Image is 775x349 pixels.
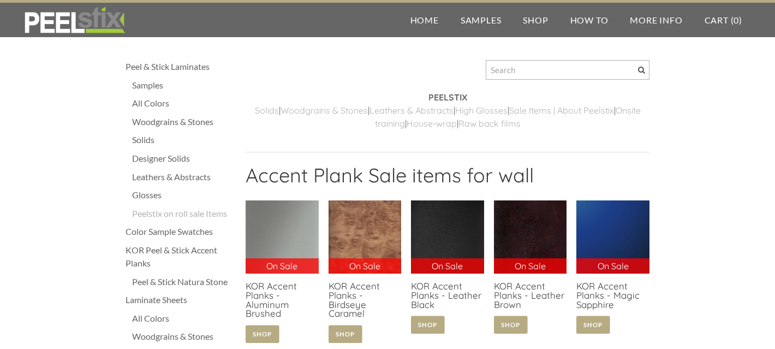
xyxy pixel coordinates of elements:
img: REFACE SUPPLIES [22,7,127,34]
a: Leathers & Abstracts [132,170,235,184]
a: High Glosses [455,105,508,116]
a: s [516,118,521,129]
span: Search [638,67,645,74]
a: Solids [132,133,235,146]
strong: PEELSTIX [428,92,467,103]
a: Peel & Stick Laminates [126,60,235,73]
a: Glosses [132,188,235,202]
a: Sale Items | About Peelstix [509,105,614,116]
span: | [457,118,458,129]
input: Search [486,60,649,80]
a: Woodgrains & Stones [132,115,235,128]
a: Shop [512,3,559,37]
a: Peel & Stick Natura Stone [132,275,235,288]
a: Raw back film [458,118,516,129]
a: Leathers & Abstract [369,105,449,116]
a: ​Solids [255,105,279,116]
a: House-wrap [407,118,457,129]
span: | [614,105,616,116]
span: | [508,105,509,116]
a: All Colors [132,97,235,110]
a: s [449,105,454,116]
span: | [368,105,369,116]
a: More Info [619,3,693,37]
span: | [405,118,407,129]
a: Designer Solids [132,152,235,165]
a: s [363,105,368,116]
a: Samples [132,79,235,92]
span: | [454,105,455,116]
a: Laminate Sheets [126,293,235,306]
a: Cart (0) [694,3,753,37]
h2: Accent Plank Sale items for wall [246,163,649,195]
a: KOR Peel & Stick Accent Planks [126,244,235,270]
a: Samples [450,3,512,37]
a: Peelstix on roll sale Items [132,207,235,220]
span: 0 [734,15,739,25]
a: How To [559,3,619,37]
a: Woodgrains & Stones [132,330,235,343]
a: Woodgrains & Stone [281,105,363,116]
span: | [279,105,281,116]
a: Color Sample Swatches [126,225,235,238]
a: All Colors [132,312,235,325]
a: Home [400,3,450,37]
